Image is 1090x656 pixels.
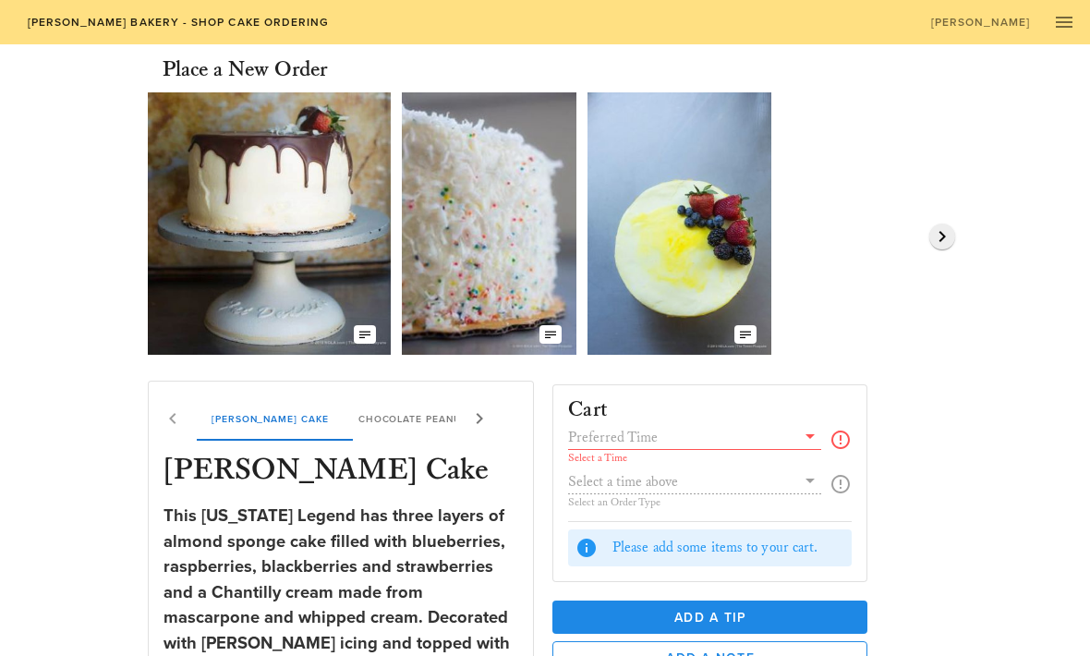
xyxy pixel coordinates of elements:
[15,9,341,35] a: [PERSON_NAME] Bakery - Shop Cake Ordering
[930,16,1031,29] span: [PERSON_NAME]
[26,16,329,29] span: [PERSON_NAME] Bakery - Shop Cake Ordering
[148,92,391,355] img: adomffm5ftbblbfbeqkk.jpg
[568,400,608,421] h3: Cart
[568,425,795,449] input: Preferred Time
[197,396,344,441] div: [PERSON_NAME] Cake
[552,601,867,634] button: Add a Tip
[918,9,1042,35] a: [PERSON_NAME]
[163,55,327,85] h3: Place a New Order
[160,452,522,492] h3: [PERSON_NAME] Cake
[344,396,583,441] div: Chocolate Peanut Butter Cup Cake
[568,453,821,464] div: Select a Time
[567,610,853,626] span: Add a Tip
[587,92,771,355] img: vfgkldhn9pjhkwzhnerr.webp
[402,92,576,355] img: qzl0ivbhpoir5jt3lnxe.jpg
[612,538,844,558] div: Please add some items to your cart.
